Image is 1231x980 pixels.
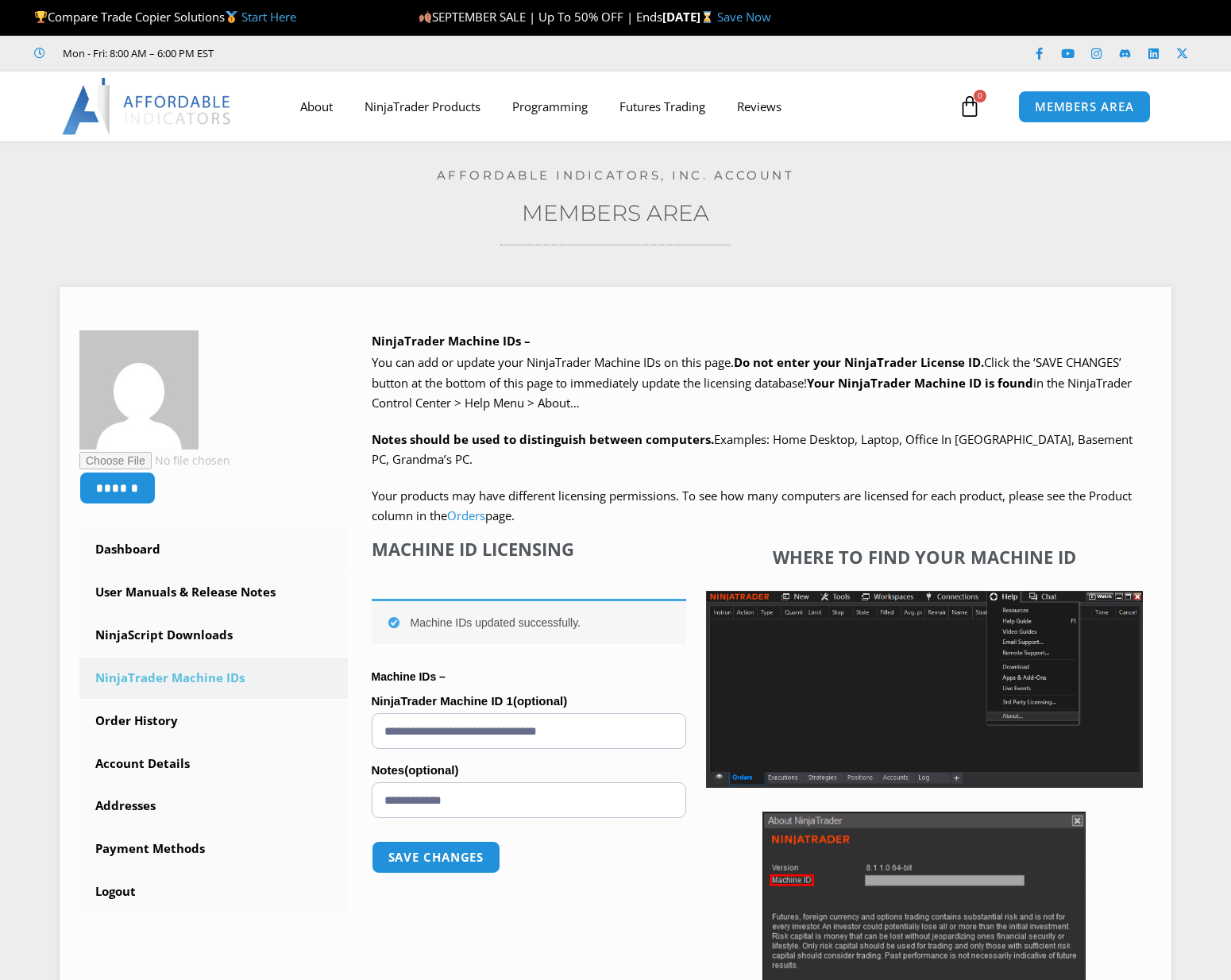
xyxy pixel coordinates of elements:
[706,546,1143,567] h4: Where to find your Machine ID
[706,591,1143,788] img: Screenshot 2025-01-17 1155544 | Affordable Indicators – NinjaTrader
[721,88,797,125] a: Reviews
[935,83,1005,129] a: 0
[734,354,984,370] b: Do not enter your NinjaTrader License ID.
[372,333,531,349] b: NinjaTrader Machine IDs –
[79,700,348,742] a: Order History
[522,199,709,226] a: Members Area
[241,9,296,25] a: Start Here
[79,330,199,449] img: 18588248f47db74aa67f77eb8bfce149bba37670ee3ec041958043f7d9147e14
[372,431,1133,468] span: Examples: Home Desktop, Laptop, Office In [GEOGRAPHIC_DATA], Basement PC, Grandma’s PC.
[372,354,1132,411] span: Click the ‘SAVE CHANGES’ button at the bottom of this page to immediately update the licensing da...
[807,375,1033,391] strong: Your NinjaTrader Machine ID is found
[349,88,496,125] a: NinjaTrader Products
[372,488,1132,524] span: Your products may have different licensing permissions. To see how many computers are licensed fo...
[59,44,214,63] span: Mon - Fri: 8:00 AM – 6:00 PM EST
[1018,91,1151,123] a: MEMBERS AREA
[513,694,567,708] span: (optional)
[372,689,686,713] label: NinjaTrader Machine ID 1
[79,743,348,785] a: Account Details
[62,78,233,135] img: LogoAI | Affordable Indicators – NinjaTrader
[79,828,348,870] a: Payment Methods
[79,529,348,912] nav: Account pages
[34,9,296,25] span: Compare Trade Copier Solutions
[79,529,348,570] a: Dashboard
[419,11,431,23] img: 🍂
[372,431,714,447] strong: Notes should be used to distinguish between computers.
[404,763,458,777] span: (optional)
[604,88,721,125] a: Futures Trading
[372,670,446,683] strong: Machine IDs –
[79,572,348,613] a: User Manuals & Release Notes
[974,90,986,102] span: 0
[701,11,713,23] img: ⌛
[496,88,604,125] a: Programming
[717,9,771,25] a: Save Now
[437,168,795,183] a: Affordable Indicators, Inc. Account
[372,758,686,782] label: Notes
[447,507,485,523] a: Orders
[35,11,47,23] img: 🏆
[79,785,348,827] a: Addresses
[419,9,662,25] span: SEPTEMBER SALE | Up To 50% OFF | Ends
[236,45,474,61] iframe: Customer reviews powered by Trustpilot
[226,11,237,23] img: 🥇
[372,354,734,370] span: You can add or update your NinjaTrader Machine IDs on this page.
[79,871,348,912] a: Logout
[662,9,717,25] strong: [DATE]
[1035,101,1134,113] span: MEMBERS AREA
[79,615,348,656] a: NinjaScript Downloads
[372,841,501,874] button: Save changes
[284,88,954,125] nav: Menu
[372,599,686,644] div: Machine IDs updated successfully.
[372,538,686,559] h4: Machine ID Licensing
[79,658,348,699] a: NinjaTrader Machine IDs
[284,88,349,125] a: About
